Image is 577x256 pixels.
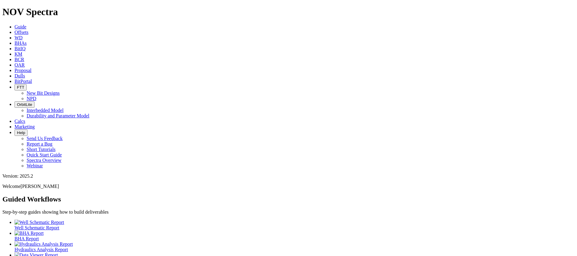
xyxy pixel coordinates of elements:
[2,209,575,215] p: Step-by-step guides showing how to build deliverables
[15,220,64,225] img: Well Schematic Report
[15,41,27,46] a: BHAs
[2,6,575,18] h1: NOV Spectra
[15,225,59,230] span: Well Schematic Report
[27,136,63,141] a: Send Us Feedback
[15,220,575,230] a: Well Schematic Report Well Schematic Report
[15,62,25,67] a: OAR
[27,113,90,118] a: Durability and Parameter Model
[15,24,26,29] a: Guide
[15,130,28,136] button: Help
[15,101,34,108] button: OrbitLite
[15,231,575,241] a: BHA Report BHA Report
[27,96,36,101] a: NPD
[17,130,25,135] span: Help
[15,51,22,57] a: KM
[15,241,73,247] img: Hydraulics Analysis Report
[2,195,575,203] h2: Guided Workflows
[15,46,25,51] a: BitIQ
[15,68,31,73] a: Proposal
[15,241,575,252] a: Hydraulics Analysis Report Hydraulics Analysis Report
[27,90,60,96] a: New Bit Designs
[27,158,61,163] a: Spectra Overview
[15,73,25,78] a: Dulls
[17,85,24,90] span: FTT
[27,108,64,113] a: Interbedded Model
[15,30,28,35] a: Offsets
[15,57,24,62] a: BCR
[17,102,32,107] span: OrbitLite
[2,173,575,179] div: Version: 2025.2
[27,152,62,157] a: Quick Start Guide
[15,247,68,252] span: Hydraulics Analysis Report
[15,84,27,90] button: FTT
[2,184,575,189] p: Welcome
[27,163,43,168] a: Webinar
[15,119,25,124] a: Calcs
[15,35,23,40] a: WD
[27,141,52,146] a: Report a Bug
[15,79,32,84] a: BitPortal
[15,231,44,236] img: BHA Report
[15,236,39,241] span: BHA Report
[21,184,59,189] span: [PERSON_NAME]
[15,124,35,129] a: Marketing
[27,147,56,152] a: Short Tutorials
